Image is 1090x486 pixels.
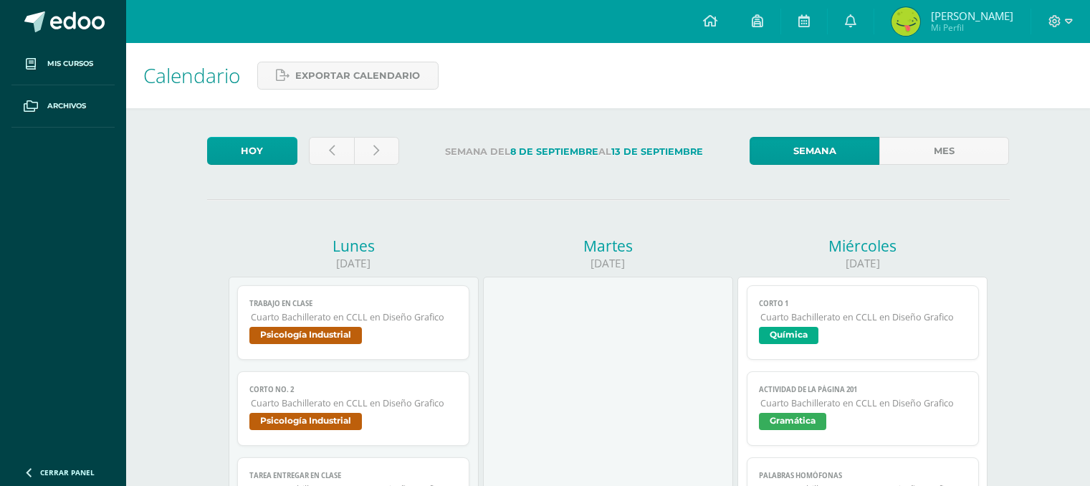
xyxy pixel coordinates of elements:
span: Corto No. 2 [249,385,458,394]
a: Trabajo en claseCuarto Bachillerato en CCLL en Diseño GraficoPsicología Industrial [237,285,470,360]
div: [DATE] [737,256,988,271]
div: [DATE] [229,256,479,271]
span: Mi Perfil [931,22,1013,34]
img: 97e88fa67c80cacf31678ba3dd903fc2.png [891,7,920,36]
div: Lunes [229,236,479,256]
span: Cuarto Bachillerato en CCLL en Diseño Grafico [760,311,967,323]
span: Exportar calendario [295,62,420,89]
span: Actividad de la página 201 [759,385,967,394]
a: Hoy [207,137,297,165]
label: Semana del al [411,137,738,166]
strong: 13 de Septiembre [611,146,703,157]
a: Actividad de la página 201Cuarto Bachillerato en CCLL en Diseño GraficoGramática [747,371,980,446]
span: Cuarto Bachillerato en CCLL en Diseño Grafico [251,397,458,409]
span: Corto 1 [759,299,967,308]
span: Psicología Industrial [249,413,362,430]
span: Mis cursos [47,58,93,70]
a: Mes [879,137,1009,165]
span: Cuarto Bachillerato en CCLL en Diseño Grafico [251,311,458,323]
a: Archivos [11,85,115,128]
span: Calendario [143,62,240,89]
span: Cuarto Bachillerato en CCLL en Diseño Grafico [760,397,967,409]
a: Semana [750,137,879,165]
div: Miércoles [737,236,988,256]
div: Martes [483,236,733,256]
a: Mis cursos [11,43,115,85]
div: [DATE] [483,256,733,271]
span: [PERSON_NAME] [931,9,1013,23]
a: Exportar calendario [257,62,439,90]
a: Corto No. 2Cuarto Bachillerato en CCLL en Diseño GraficoPsicología Industrial [237,371,470,446]
span: Cerrar panel [40,467,95,477]
span: Psicología Industrial [249,327,362,344]
strong: 8 de Septiembre [510,146,598,157]
span: Trabajo en clase [249,299,458,308]
span: Palabras homófonas [759,471,967,480]
span: Archivos [47,100,86,112]
a: Corto 1Cuarto Bachillerato en CCLL en Diseño GraficoQuímica [747,285,980,360]
span: Tarea entregar en clase [249,471,458,480]
span: Química [759,327,818,344]
span: Gramática [759,413,826,430]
